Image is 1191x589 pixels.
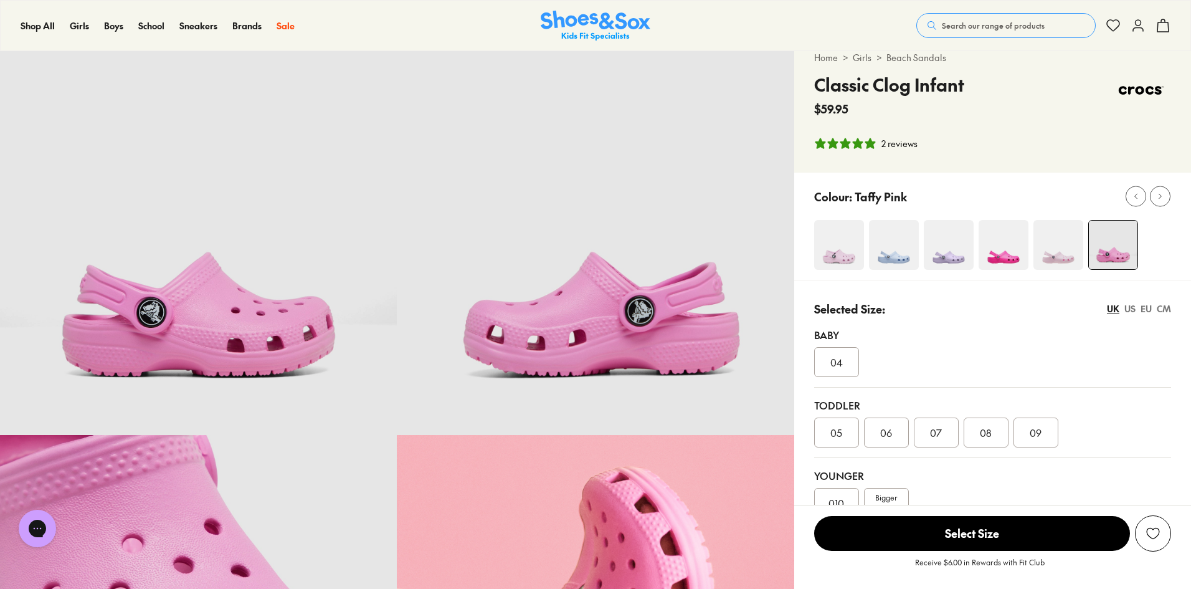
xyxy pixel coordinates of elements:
[869,220,919,270] img: 4-527481_1
[179,19,217,32] a: Sneakers
[814,398,1171,413] div: Toddler
[886,51,946,64] a: Beach Sandals
[814,468,1171,483] div: Younger
[1033,220,1083,270] img: 4-553254_1
[1111,72,1171,109] img: Vendor logo
[1157,302,1171,315] div: CM
[915,557,1045,579] p: Receive $6.00 in Rewards with Fit Club
[979,220,1028,270] img: 4-502794_1
[397,38,794,435] img: 5-373002_1
[232,19,262,32] a: Brands
[880,425,892,440] span: 06
[855,188,907,205] p: Taffy Pink
[980,425,992,440] span: 08
[830,425,842,440] span: 05
[21,19,55,32] a: Shop All
[1124,302,1136,315] div: US
[814,188,852,205] p: Colour:
[1135,515,1171,552] button: Add to Wishlist
[814,515,1130,552] button: Select Size
[277,19,295,32] a: Sale
[924,220,974,270] img: 4-493670_1
[1030,425,1042,440] span: 09
[70,19,89,32] a: Girls
[830,355,843,370] span: 04
[814,516,1130,551] span: Select Size
[930,425,942,440] span: 07
[814,137,918,150] button: 5 stars, 2 ratings
[814,220,864,270] img: 4-464486_1
[138,19,164,32] a: School
[814,51,838,64] a: Home
[104,19,123,32] a: Boys
[1089,221,1137,269] img: 4-373001_1
[12,505,62,552] iframe: Gorgias live chat messenger
[828,496,844,510] span: 010
[875,492,897,514] span: Bigger Sizes
[814,72,964,98] h4: Classic Clog Infant
[942,20,1045,31] span: Search our range of products
[1141,302,1152,315] div: EU
[541,11,650,41] a: Shoes & Sox
[541,11,650,41] img: SNS_Logo_Responsive.svg
[1107,302,1119,315] div: UK
[814,51,1171,64] div: > >
[916,13,1096,38] button: Search our range of products
[853,51,871,64] a: Girls
[814,100,848,117] span: $59.95
[881,137,918,150] div: 2 reviews
[814,327,1171,342] div: Baby
[814,300,885,317] p: Selected Size:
